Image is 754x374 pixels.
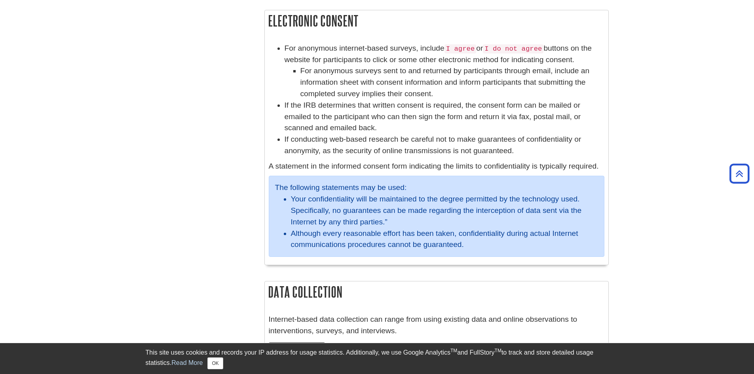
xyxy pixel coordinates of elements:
[291,194,598,228] li: Your confidentiality will be maintained to the degree permitted by the technology used. Specifica...
[285,100,604,134] li: If the IRB determines that written consent is required, the consent form can be mailed or emailed...
[269,342,325,351] kbd: Existing Data
[483,44,543,53] code: I do not agree
[269,176,604,257] div: The following statements may be used:
[269,161,604,172] p: A statement in the informed consent form indicating the limits to confidentiality is typically re...
[146,348,609,369] div: This site uses cookies and records your IP address for usage statistics. Additionally, we use Goo...
[450,348,457,353] sup: TM
[444,44,477,53] code: I agree
[285,134,604,157] li: If conducting web-based research be careful not to make guarantees of confidentiality or anonymit...
[265,10,608,31] h2: Electronic Consent
[495,348,501,353] sup: TM
[727,168,752,179] a: Back to Top
[269,314,604,337] p: Internet-based data collection can range from using existing data and online observations to inte...
[300,65,604,99] li: For anonymous surveys sent to and returned by participants through email, include an information ...
[291,228,598,251] li: Although every reasonable effort has been taken, confidentiality during actual Internet communica...
[285,43,604,100] li: For anonymous internet-based surveys, include or buttons on the website for participants to click...
[207,357,223,369] button: Close
[171,359,203,366] a: Read More
[265,281,608,302] h2: Data Collection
